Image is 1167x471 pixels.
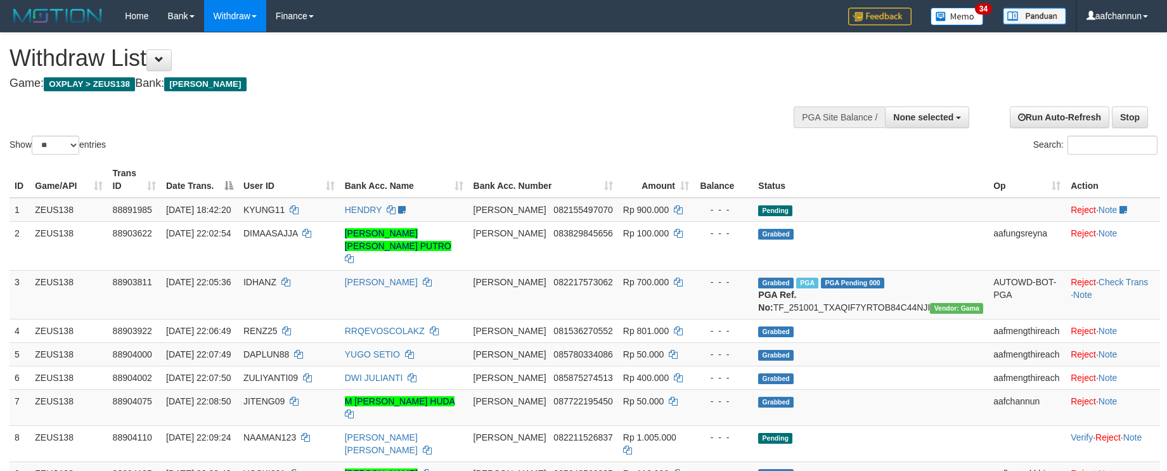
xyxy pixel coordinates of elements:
span: Copy 087722195450 to clipboard [553,396,612,406]
span: Pending [758,205,792,216]
label: Search: [1033,136,1157,155]
a: Note [1099,349,1118,359]
th: User ID: activate to sort column ascending [238,162,340,198]
td: ZEUS138 [30,221,107,270]
td: · [1066,389,1160,425]
a: Stop [1112,106,1148,128]
img: MOTION_logo.png [10,6,106,25]
span: [PERSON_NAME] [474,326,546,336]
th: Date Trans.: activate to sort column descending [161,162,238,198]
span: Copy 082217573062 to clipboard [553,277,612,287]
td: aafchannun [988,389,1066,425]
div: - - - [699,348,748,361]
span: Rp 50.000 [623,396,664,406]
a: Reject [1071,349,1096,359]
td: · · [1066,425,1160,461]
span: [DATE] 22:02:54 [166,228,231,238]
select: Showentries [32,136,79,155]
a: RRQEVOSCOLAKZ [345,326,425,336]
a: YUGO SETIO [345,349,400,359]
td: 4 [10,319,30,342]
a: Verify [1071,432,1093,442]
div: - - - [699,203,748,216]
span: PGA Pending [821,278,884,288]
div: - - - [699,395,748,408]
a: Reject [1071,228,1096,238]
a: HENDRY [345,205,382,215]
td: 3 [10,270,30,319]
td: AUTOWD-BOT-PGA [988,270,1066,319]
span: Copy 082155497070 to clipboard [553,205,612,215]
div: - - - [699,276,748,288]
span: Grabbed [758,326,794,337]
span: DIMAASAJJA [243,228,298,238]
td: aafungsreyna [988,221,1066,270]
div: - - - [699,325,748,337]
span: [PERSON_NAME] [474,228,546,238]
a: Reject [1071,326,1096,336]
td: ZEUS138 [30,425,107,461]
td: ZEUS138 [30,198,107,222]
a: Check Trans [1099,277,1149,287]
td: 5 [10,342,30,366]
td: · [1066,342,1160,366]
span: 34 [975,3,992,15]
th: Amount: activate to sort column ascending [618,162,694,198]
span: NAAMAN123 [243,432,296,442]
span: Grabbed [758,350,794,361]
span: Copy 085875274513 to clipboard [553,373,612,383]
a: M [PERSON_NAME] HUDA [345,396,455,406]
span: [DATE] 22:07:49 [166,349,231,359]
td: 8 [10,425,30,461]
td: 2 [10,221,30,270]
span: Grabbed [758,278,794,288]
span: [DATE] 22:06:49 [166,326,231,336]
span: Copy 083829845656 to clipboard [553,228,612,238]
a: Note [1123,432,1142,442]
a: Reject [1071,373,1096,383]
span: RENZ25 [243,326,278,336]
td: · [1066,198,1160,222]
td: 6 [10,366,30,389]
div: PGA Site Balance / [794,106,885,128]
a: Note [1099,396,1118,406]
td: 1 [10,198,30,222]
span: [PERSON_NAME] [474,277,546,287]
th: Bank Acc. Number: activate to sort column ascending [468,162,618,198]
span: Rp 100.000 [623,228,669,238]
a: Note [1073,290,1092,300]
th: Game/API: activate to sort column ascending [30,162,107,198]
span: [PERSON_NAME] [474,349,546,359]
span: 88903922 [113,326,152,336]
span: Copy 085780334086 to clipboard [553,349,612,359]
th: Trans ID: activate to sort column ascending [108,162,161,198]
th: Bank Acc. Name: activate to sort column ascending [340,162,468,198]
span: Marked by aafchomsokheang [796,278,818,288]
a: Note [1099,228,1118,238]
img: Button%20Memo.svg [931,8,984,25]
span: Grabbed [758,397,794,408]
td: · [1066,221,1160,270]
td: ZEUS138 [30,319,107,342]
span: Rp 700.000 [623,277,669,287]
span: ZULIYANTI09 [243,373,298,383]
a: Reject [1071,205,1096,215]
span: Copy 082211526837 to clipboard [553,432,612,442]
span: [DATE] 22:09:24 [166,432,231,442]
span: [PERSON_NAME] [474,396,546,406]
span: [DATE] 18:42:20 [166,205,231,215]
a: DWI JULIANTI [345,373,403,383]
span: KYUNG11 [243,205,285,215]
a: Reject [1071,396,1096,406]
td: ZEUS138 [30,342,107,366]
span: [PERSON_NAME] [474,373,546,383]
b: PGA Ref. No: [758,290,796,313]
a: Reject [1095,432,1121,442]
span: DAPLUN88 [243,349,289,359]
a: [PERSON_NAME] [345,277,418,287]
td: · · [1066,270,1160,319]
span: 88891985 [113,205,152,215]
th: ID [10,162,30,198]
th: Action [1066,162,1160,198]
input: Search: [1067,136,1157,155]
